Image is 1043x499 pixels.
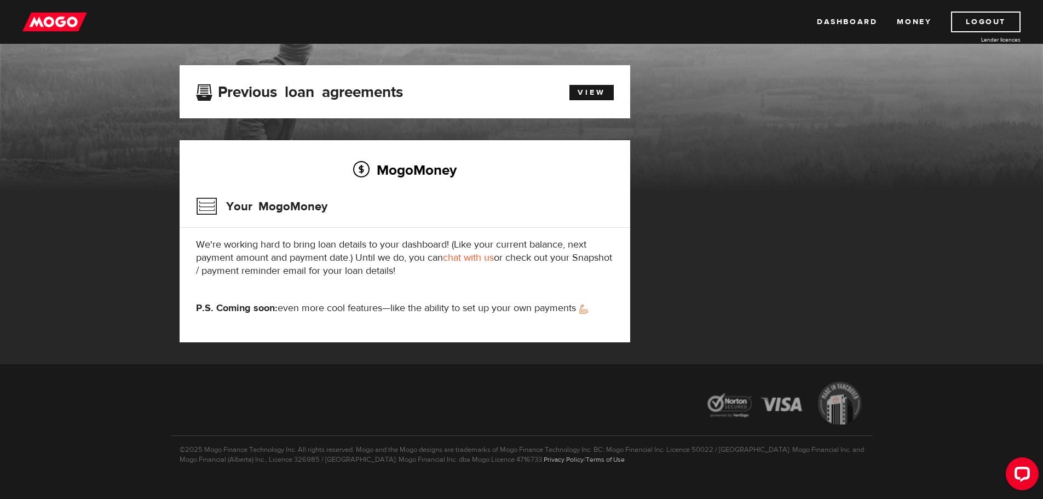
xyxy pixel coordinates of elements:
[997,453,1043,499] iframe: LiveChat chat widget
[196,302,614,315] p: even more cool features—like the ability to set up your own payments
[544,455,584,464] a: Privacy Policy
[586,455,625,464] a: Terms of Use
[697,374,872,435] img: legal-icons-92a2ffecb4d32d839781d1b4e4802d7b.png
[951,12,1021,32] a: Logout
[22,12,87,32] img: mogo_logo-11ee424be714fa7cbb0f0f49df9e16ec.png
[196,302,278,314] strong: P.S. Coming soon:
[897,12,931,32] a: Money
[196,238,614,278] p: We're working hard to bring loan details to your dashboard! (Like your current balance, next paym...
[196,158,614,181] h2: MogoMoney
[569,85,614,100] a: View
[196,83,403,97] h3: Previous loan agreements
[171,435,872,464] p: ©2025 Mogo Finance Technology Inc. All rights reserved. Mogo and the Mogo designs are trademarks ...
[579,305,588,314] img: strong arm emoji
[196,192,327,221] h3: Your MogoMoney
[817,12,877,32] a: Dashboard
[938,36,1021,44] a: Lender licences
[443,251,494,264] a: chat with us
